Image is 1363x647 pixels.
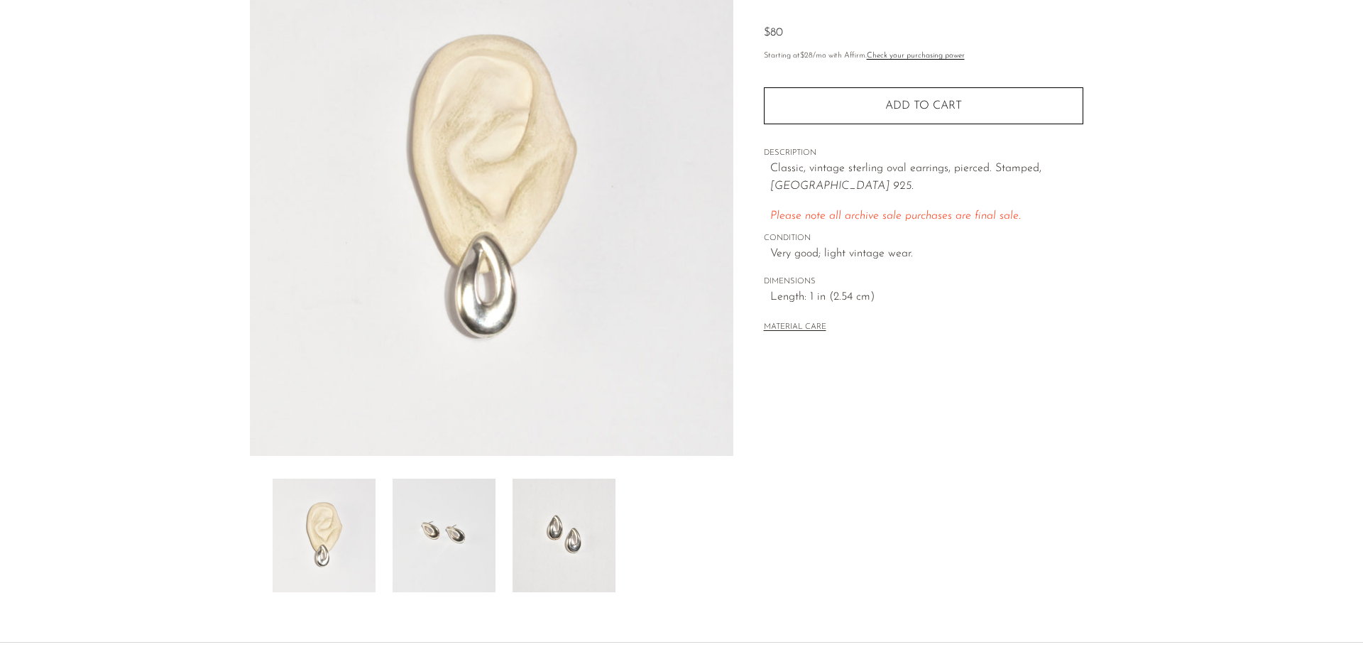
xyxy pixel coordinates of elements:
button: MATERIAL CARE [764,322,826,333]
span: Very good; light vintage wear. [770,245,1083,263]
button: Add to cart [764,87,1083,124]
span: DIMENSIONS [764,276,1083,288]
span: DESCRIPTION [764,147,1083,160]
p: Starting at /mo with Affirm. [764,50,1083,62]
span: $80 [764,27,783,38]
span: Please note all archive sale purchases are final sale. [770,210,1021,222]
p: Classic, vintage sterling oval earrings, pierced. Stamped, [770,160,1083,196]
span: Length: 1 in (2.54 cm) [770,288,1083,307]
img: Sterling Oval Earrings [513,479,615,592]
img: Sterling Oval Earrings [393,479,496,592]
span: $28 [800,52,813,60]
em: [GEOGRAPHIC_DATA] 925. [770,180,914,192]
span: CONDITION [764,232,1083,245]
img: Sterling Oval Earrings [273,479,376,592]
a: Check your purchasing power - Learn more about Affirm Financing (opens in modal) [867,52,965,60]
span: Add to cart [885,99,962,113]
